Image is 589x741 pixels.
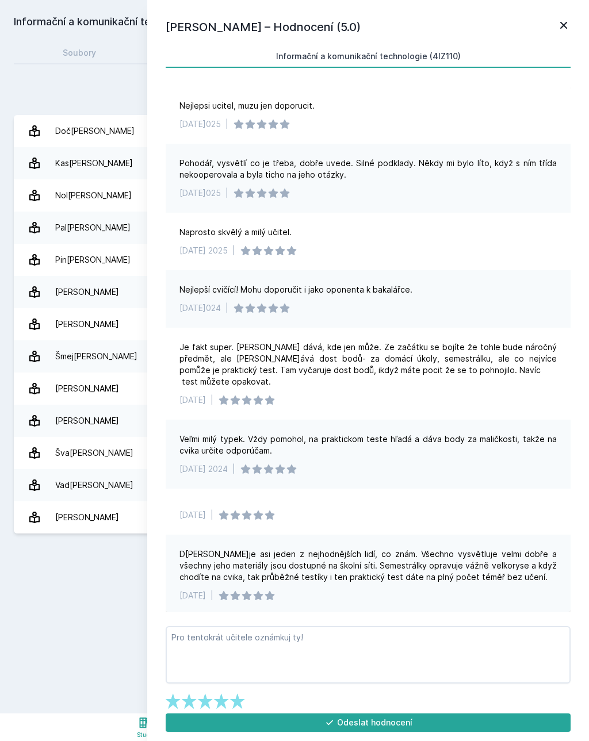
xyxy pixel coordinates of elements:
[179,226,292,238] div: Naprosto skvělý a milý učitel.
[14,14,446,32] h2: Informační a komunikační technologie (4IZ110)
[14,373,575,405] a: [PERSON_NAME] 6 hodnocení 3.8
[179,433,557,456] div: Veľmi milý typek. Vždy pomohol, na praktickom teste hľadá a dáva body za maličkosti, takže na cvi...
[14,212,575,244] a: Pal[PERSON_NAME] 29 hodnocení 2.8
[55,441,133,464] div: Šva[PERSON_NAME]
[179,158,557,181] div: Pohodář, vysvětlí co je třeba, dobře uvede. Silné podklady. Někdy mi bylo líto, když s ním třída ...
[225,302,228,314] div: |
[14,276,575,308] a: [PERSON_NAME] 2 hodnocení 5.0
[179,394,206,406] div: [DATE]
[179,341,557,387] div: Je fakt super. [PERSON_NAME] dává, kde jen může. Ze začátku se bojíte že tohle bude náročný předm...
[55,345,137,368] div: Šmej[PERSON_NAME]
[55,152,133,175] div: Kas[PERSON_NAME]
[179,509,206,521] div: [DATE]
[225,118,228,130] div: |
[179,118,221,130] div: [DATE]025
[179,245,228,256] div: [DATE] 2025
[55,281,119,304] div: [PERSON_NAME]
[14,501,575,533] a: [PERSON_NAME] 1 hodnocení 5.0
[179,100,315,112] div: Nejlepsi ucitel, muzu jen doporucit.
[14,405,575,437] a: [PERSON_NAME] 6 hodnocení 4.3
[55,409,119,432] div: [PERSON_NAME]
[55,377,119,400] div: [PERSON_NAME]
[179,284,412,295] div: Nejlepší cvičící! Mohu doporučit i jako oponenta k bakalářce.
[14,115,575,147] a: Doč[PERSON_NAME] 21 hodnocení 5.0
[179,463,228,475] div: [DATE] 2024
[55,474,133,497] div: Vad[PERSON_NAME]
[179,187,221,199] div: [DATE]025
[14,41,146,64] a: Soubory
[55,248,131,271] div: Pin[PERSON_NAME]
[14,437,575,469] a: Šva[PERSON_NAME] 4 hodnocení 5.0
[14,469,575,501] a: Vad[PERSON_NAME] 12 hodnocení 3.1
[14,147,575,179] a: Kas[PERSON_NAME] 6 hodnocení 1.5
[63,47,96,59] div: Soubory
[137,731,154,739] div: Study
[232,245,235,256] div: |
[232,463,235,475] div: |
[55,506,119,529] div: [PERSON_NAME]
[211,509,213,521] div: |
[55,216,131,239] div: Pal[PERSON_NAME]
[14,244,575,276] a: Pin[PERSON_NAME] 14 hodnocení 3.0
[55,184,132,207] div: Nol[PERSON_NAME]
[55,313,119,336] div: [PERSON_NAME]
[14,179,575,212] a: Nol[PERSON_NAME] 9 hodnocení 4.8
[14,308,575,340] a: [PERSON_NAME] 8 hodnocení 5.0
[14,340,575,373] a: Šmej[PERSON_NAME] 12 hodnocení 4.8
[211,394,213,406] div: |
[179,302,221,314] div: [DATE]024
[225,187,228,199] div: |
[55,120,135,143] div: Doč[PERSON_NAME]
